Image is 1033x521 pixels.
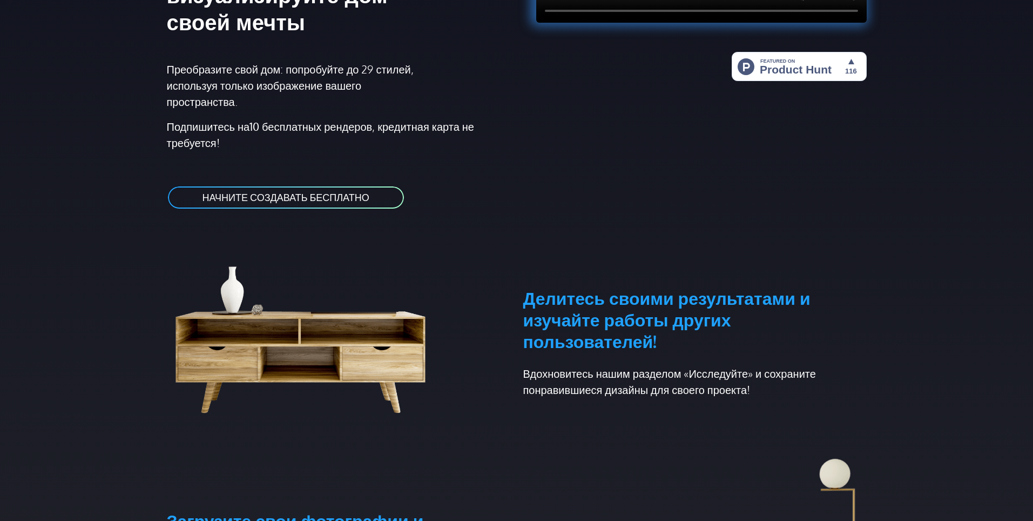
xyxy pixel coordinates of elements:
[249,119,372,133] ya-tr-span: 10 бесплатных рендеров
[167,185,405,210] a: НАЧНИТЕ СОЗДАВАТЬ БЕСПЛАТНО
[167,62,414,109] ya-tr-span: Преобразите свой дом: попробуйте до 29 стилей, используя только изображение вашего пространства.
[167,236,451,419] img: шкаф для гостиной
[167,119,250,133] ya-tr-span: Подпишитесь на
[202,191,369,203] ya-tr-span: НАЧНИТЕ СОЗДАВАТЬ БЕСПЛАТНО
[523,366,816,397] ya-tr-span: Вдохновитесь нашим разделом «Исследуйте» и сохраните понравившиеся дизайны для своего проекта!
[523,287,811,352] ya-tr-span: Делитесь своими результатами и изучайте работы других пользователей!
[732,52,867,81] img: HomeStyler AI — простой дизайн интерьера: дом вашей мечты в один клик | Product Hunt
